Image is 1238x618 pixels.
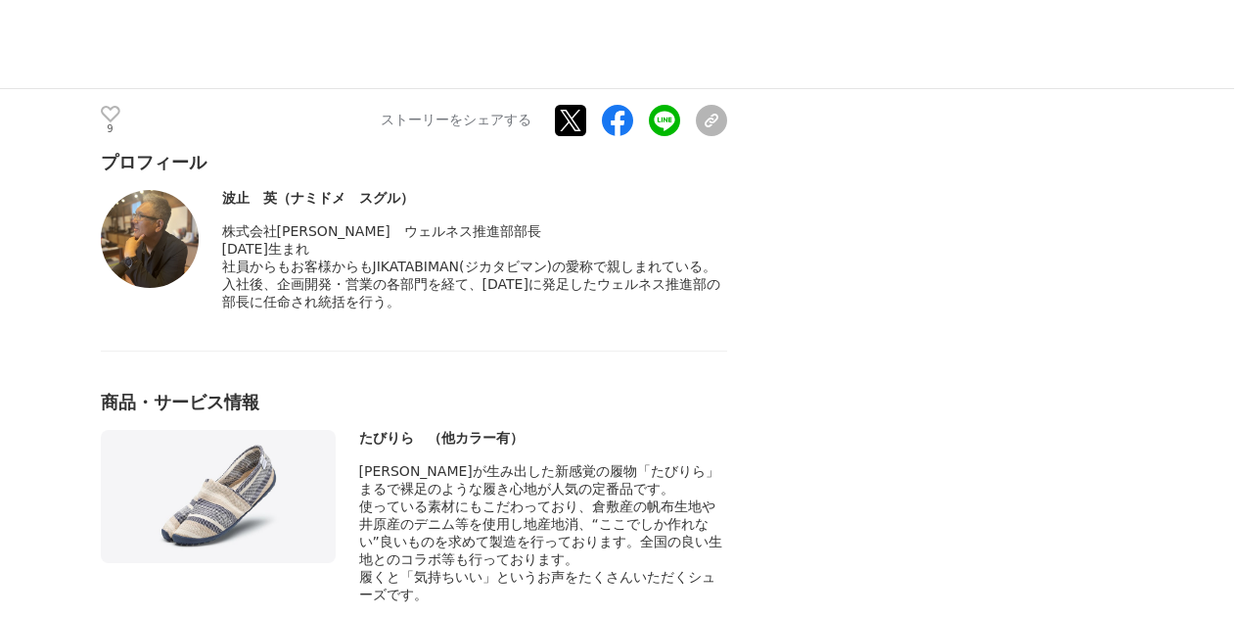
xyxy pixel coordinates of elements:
[359,430,727,448] div: たびりら （他カラー有）
[359,499,722,567] span: 使っている素材にもこだわっており、倉敷産の帆布生地や井原産のデニム等を使用し地産地消、“ここでしか作れない”良いものを求めて製造を行っております。全国の良い生地とのコラボ等も行っております。
[222,241,309,257] span: [DATE]生まれ
[101,190,199,288] img: thumbnail_b8386290-4057-11ed-863c-fb183d80780b.jpg
[222,276,720,309] span: 入社後、企画開発・営業の各部門を経て、[DATE]に発足したウェルネス推進部の部長に任命され統括を行う。
[381,112,531,129] p: ストーリーをシェアする
[222,223,541,239] span: 株式会社[PERSON_NAME] ウェルネス推進部部長
[222,190,727,208] div: 波止 英（ナミドメ スグル）
[359,463,719,479] span: [PERSON_NAME]が生み出した新感覚の履物「たびりら」
[359,481,674,497] span: まるで裸足のような履き心地が人気の定番品です。
[101,430,336,563] img: thumbnail_09fb98e0-4083-11ed-8f42-a72be5b84273.jpg
[359,569,715,602] span: 履くと「気持ちいい」というお声をたくさんいただくシューズです。
[101,124,120,134] p: 9
[101,151,727,174] div: プロフィール
[222,259,717,274] span: 社員からもお客様からもJIKATABIMAN(ジカタビマン)の愛称で親しまれている。
[101,391,727,414] div: 商品・サービス情報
